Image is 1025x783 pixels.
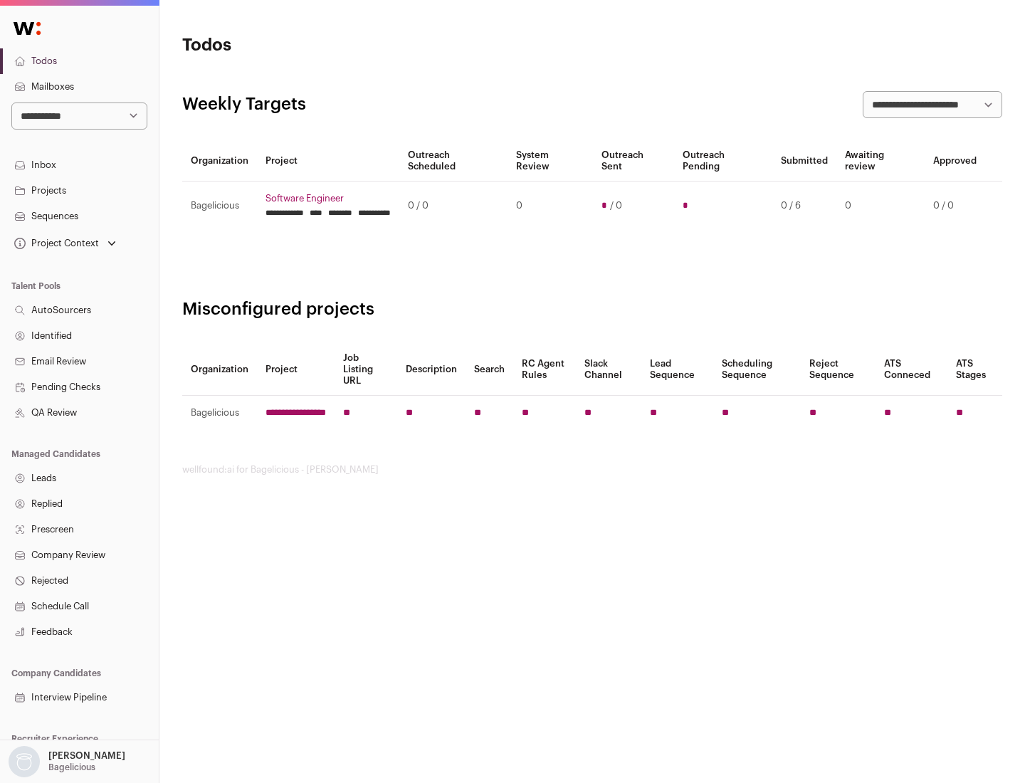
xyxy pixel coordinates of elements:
a: Software Engineer [266,193,391,204]
th: ATS Conneced [876,344,947,396]
td: 0 / 0 [925,182,985,231]
th: Description [397,344,466,396]
th: Outreach Scheduled [399,141,508,182]
th: Scheduling Sequence [713,344,801,396]
img: nopic.png [9,746,40,777]
td: 0 / 6 [772,182,836,231]
td: Bagelicious [182,182,257,231]
h2: Misconfigured projects [182,298,1002,321]
h2: Weekly Targets [182,93,306,116]
img: Wellfound [6,14,48,43]
th: Project [257,141,399,182]
th: Organization [182,141,257,182]
p: Bagelicious [48,762,95,773]
th: Outreach Pending [674,141,772,182]
td: Bagelicious [182,396,257,431]
td: 0 / 0 [399,182,508,231]
th: Job Listing URL [335,344,397,396]
th: Outreach Sent [593,141,675,182]
button: Open dropdown [11,233,119,253]
th: Organization [182,344,257,396]
button: Open dropdown [6,746,128,777]
th: ATS Stages [947,344,1002,396]
th: Project [257,344,335,396]
h1: Todos [182,34,456,57]
th: RC Agent Rules [513,344,575,396]
span: / 0 [610,200,622,211]
th: System Review [508,141,592,182]
th: Lead Sequence [641,344,713,396]
th: Awaiting review [836,141,925,182]
th: Submitted [772,141,836,182]
th: Reject Sequence [801,344,876,396]
th: Search [466,344,513,396]
th: Slack Channel [576,344,641,396]
th: Approved [925,141,985,182]
td: 0 [836,182,925,231]
footer: wellfound:ai for Bagelicious - [PERSON_NAME] [182,464,1002,475]
td: 0 [508,182,592,231]
p: [PERSON_NAME] [48,750,125,762]
div: Project Context [11,238,99,249]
